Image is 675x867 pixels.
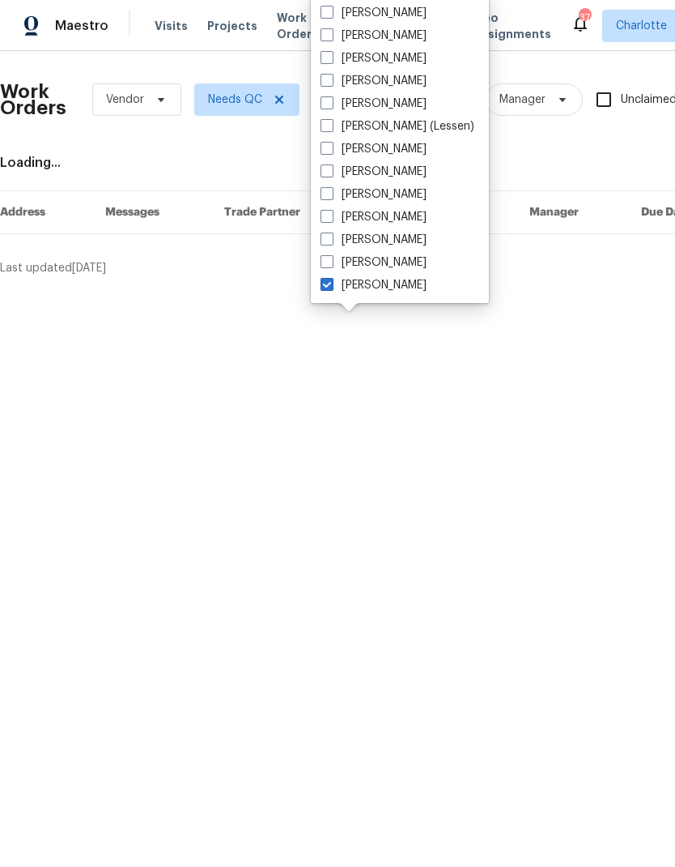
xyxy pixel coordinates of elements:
[72,263,106,274] span: [DATE]
[55,18,108,34] span: Maestro
[321,28,427,44] label: [PERSON_NAME]
[321,209,427,225] label: [PERSON_NAME]
[579,10,590,26] div: 37
[208,92,262,108] span: Needs QC
[321,254,427,271] label: [PERSON_NAME]
[321,186,427,203] label: [PERSON_NAME]
[321,73,427,89] label: [PERSON_NAME]
[321,96,427,112] label: [PERSON_NAME]
[321,277,427,293] label: [PERSON_NAME]
[155,18,188,34] span: Visits
[516,191,628,234] th: Manager
[207,18,257,34] span: Projects
[321,50,427,66] label: [PERSON_NAME]
[277,10,318,42] span: Work Orders
[321,118,474,135] label: [PERSON_NAME] (Lessen)
[473,10,551,42] span: Geo Assignments
[106,92,144,108] span: Vendor
[321,164,427,180] label: [PERSON_NAME]
[321,5,427,21] label: [PERSON_NAME]
[616,18,667,34] span: Charlotte
[321,141,427,157] label: [PERSON_NAME]
[321,232,427,248] label: [PERSON_NAME]
[499,92,546,108] span: Manager
[211,191,363,234] th: Trade Partner
[92,191,211,234] th: Messages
